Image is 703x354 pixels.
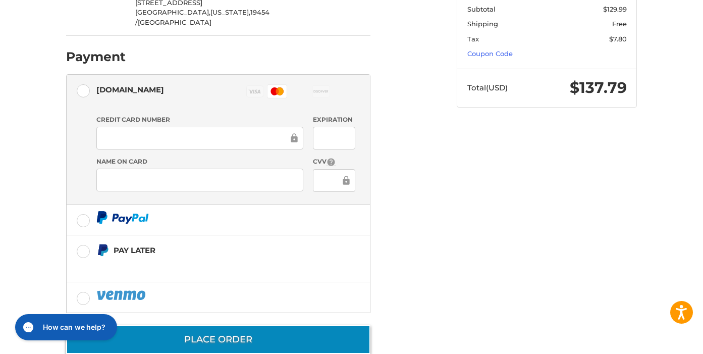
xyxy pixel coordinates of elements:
label: Name on Card [96,157,303,166]
img: Pay Later icon [96,244,109,257]
h2: Payment [66,49,126,65]
label: CVV [313,157,355,167]
div: [DOMAIN_NAME] [96,81,164,98]
span: [GEOGRAPHIC_DATA] [138,18,211,26]
span: 19454 / [135,8,269,26]
img: PayPal icon [96,289,148,301]
label: Credit Card Number [96,115,303,124]
img: PayPal icon [96,211,149,224]
span: $137.79 [570,78,627,97]
a: Coupon Code [467,49,513,58]
span: Total (USD) [467,83,508,92]
span: [US_STATE], [210,8,250,16]
span: $129.99 [603,5,627,13]
label: Expiration [313,115,355,124]
span: Free [612,20,627,28]
span: [GEOGRAPHIC_DATA], [135,8,210,16]
iframe: PayPal Message 1 [96,261,307,270]
iframe: Gorgias live chat messenger [10,311,120,344]
span: $7.80 [609,35,627,43]
span: Shipping [467,20,498,28]
span: Tax [467,35,479,43]
button: Place Order [66,325,370,354]
div: Pay Later [114,242,307,259]
span: Subtotal [467,5,496,13]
